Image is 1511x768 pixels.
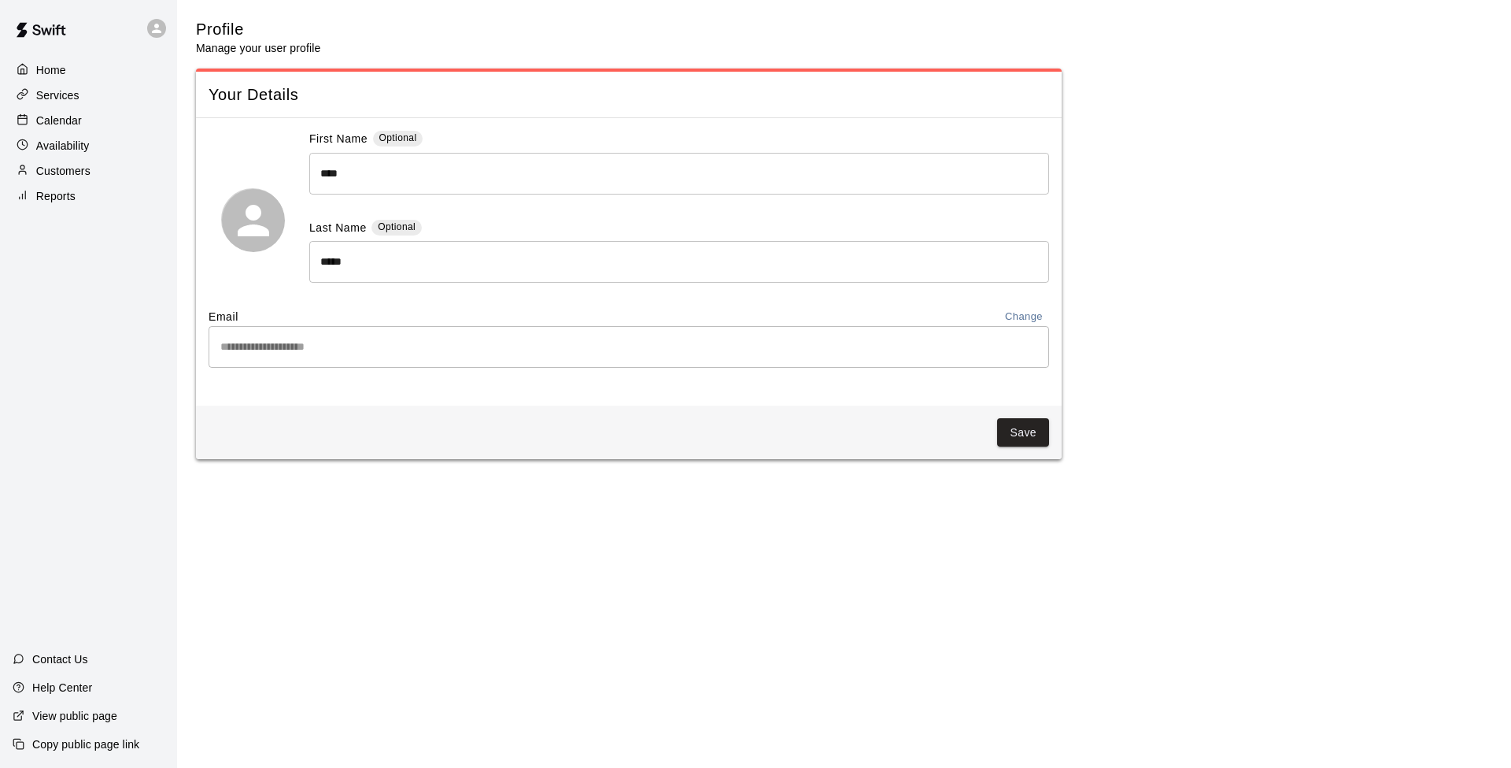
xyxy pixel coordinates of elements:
[32,708,117,724] p: View public page
[13,184,164,208] a: Reports
[196,40,320,56] p: Manage your user profile
[32,736,139,752] p: Copy public page link
[196,19,320,40] h5: Profile
[13,58,164,82] a: Home
[32,680,92,696] p: Help Center
[309,131,368,149] label: First Name
[13,83,164,107] a: Services
[36,87,79,103] p: Services
[378,221,416,232] span: Optional
[13,134,164,158] a: Availability
[32,651,88,667] p: Contact Us
[36,62,66,78] p: Home
[13,109,164,132] a: Calendar
[209,309,238,325] label: Email
[309,220,367,238] label: Last Name
[36,188,76,204] p: Reports
[209,84,1049,106] span: Your Details
[997,418,1049,447] button: Save
[999,308,1049,326] button: Change
[36,163,91,179] p: Customers
[36,113,82,128] p: Calendar
[379,132,417,143] span: Optional
[13,159,164,183] a: Customers
[36,138,90,154] p: Availability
